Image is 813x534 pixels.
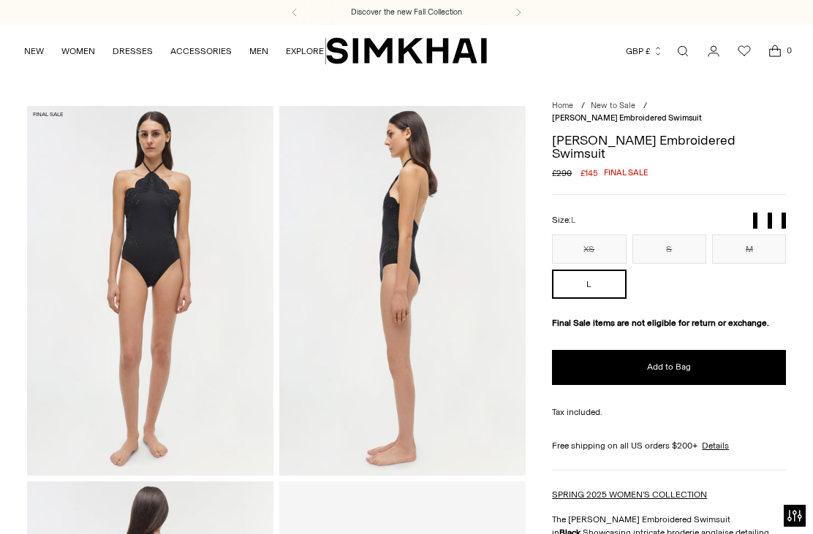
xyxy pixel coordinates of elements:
[760,37,790,66] a: Open cart modal
[27,106,273,475] img: Nicolette Halter Embroidered Swimsuit
[279,106,526,475] img: Nicolette Halter Embroidered Swimsuit
[552,270,626,299] button: L
[552,134,786,160] h1: [PERSON_NAME] Embroidered Swimsuit
[552,167,572,180] s: £290
[730,37,759,66] a: Wishlist
[286,35,324,67] a: EXPLORE
[581,100,585,112] div: /
[552,405,786,419] div: Tax included.
[552,439,786,452] div: Free shipping on all US orders $200+
[591,101,635,110] a: New to Sale
[552,101,573,110] a: Home
[699,37,728,66] a: Go to the account page
[552,489,707,500] a: SPRING 2025 WOMEN'S COLLECTION
[249,35,268,67] a: MEN
[24,35,44,67] a: NEW
[632,234,706,264] button: S
[571,215,575,225] span: L
[552,213,575,227] label: Size:
[552,318,769,328] strong: Final Sale items are not eligible for return or exchange.
[782,44,795,57] span: 0
[552,234,626,264] button: XS
[647,361,691,373] span: Add to Bag
[668,37,697,66] a: Open search modal
[581,167,598,180] span: £145
[626,35,663,67] button: GBP £
[113,35,153,67] a: DRESSES
[61,35,95,67] a: WOMEN
[712,234,786,264] button: M
[351,7,462,18] a: Discover the new Fall Collection
[552,100,786,124] nav: breadcrumbs
[326,37,487,65] a: SIMKHAI
[552,113,702,123] span: [PERSON_NAME] Embroidered Swimsuit
[170,35,232,67] a: ACCESSORIES
[552,350,786,385] button: Add to Bag
[643,100,647,112] div: /
[702,439,729,452] a: Details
